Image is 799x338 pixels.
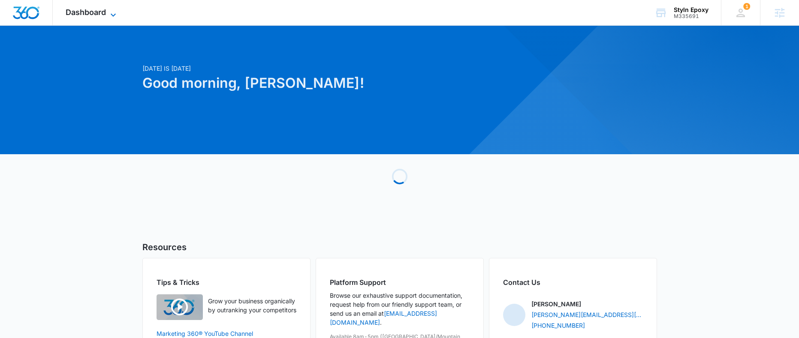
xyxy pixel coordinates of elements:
[157,277,296,287] h2: Tips & Tricks
[66,8,106,17] span: Dashboard
[503,304,525,326] img: Brandon Henson
[14,14,21,21] img: logo_orange.svg
[531,310,643,319] a: [PERSON_NAME][EMAIL_ADDRESS][PERSON_NAME][DOMAIN_NAME]
[23,50,30,57] img: tab_domain_overview_orange.svg
[743,3,750,10] span: 1
[503,277,643,287] h2: Contact Us
[22,22,94,29] div: Domain: [DOMAIN_NAME]
[531,321,585,330] a: [PHONE_NUMBER]
[674,6,709,13] div: account name
[142,64,482,73] p: [DATE] is [DATE]
[157,294,203,320] img: Quick Overview Video
[95,51,145,56] div: Keywords by Traffic
[85,50,92,57] img: tab_keywords_by_traffic_grey.svg
[24,14,42,21] div: v 4.0.25
[330,291,470,327] p: Browse our exhaustive support documentation, request help from our friendly support team, or send...
[142,241,657,254] h5: Resources
[142,73,482,93] h1: Good morning, [PERSON_NAME]!
[743,3,750,10] div: notifications count
[531,299,581,308] p: [PERSON_NAME]
[33,51,77,56] div: Domain Overview
[14,22,21,29] img: website_grey.svg
[674,13,709,19] div: account id
[208,296,296,314] p: Grow your business organically by outranking your competitors
[157,329,296,338] a: Marketing 360® YouTube Channel
[330,277,470,287] h2: Platform Support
